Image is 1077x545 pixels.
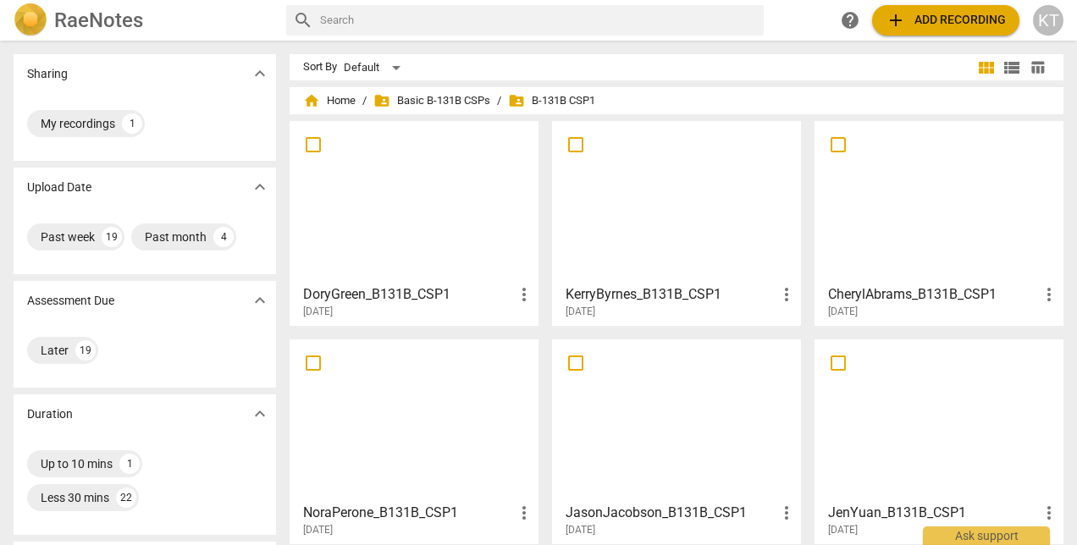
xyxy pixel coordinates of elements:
[776,503,797,523] span: more_vert
[566,523,595,537] span: [DATE]
[293,10,313,30] span: search
[1002,58,1022,78] span: view_list
[295,345,533,537] a: NoraPerone_B131B_CSP1[DATE]
[886,10,1006,30] span: Add recording
[820,345,1058,537] a: JenYuan_B131B_CSP1[DATE]
[122,113,142,134] div: 1
[303,503,514,523] h3: NoraPerone_B131B_CSP1
[373,92,490,109] span: Basic B-131B CSPs
[566,284,776,305] h3: KerryByrnes_B131B_CSP1
[116,487,136,508] div: 22
[1030,59,1046,75] span: table_chart
[119,454,140,474] div: 1
[1033,5,1063,36] button: KT
[1039,284,1059,305] span: more_vert
[508,92,595,109] span: B-131B CSP1
[14,3,273,37] a: LogoRaeNotes
[213,227,234,247] div: 4
[828,305,858,319] span: [DATE]
[923,526,1050,545] div: Ask support
[558,345,795,537] a: JasonJacobson_B131B_CSP1[DATE]
[872,5,1019,36] button: Upload
[362,95,367,107] span: /
[27,405,73,423] p: Duration
[250,404,270,424] span: expand_more
[247,288,273,313] button: Show more
[247,174,273,200] button: Show more
[27,65,68,83] p: Sharing
[566,305,595,319] span: [DATE]
[320,7,757,34] input: Search
[497,95,501,107] span: /
[558,127,795,318] a: KerryByrnes_B131B_CSP1[DATE]
[828,284,1039,305] h3: CherylAbrams_B131B_CSP1
[41,489,109,506] div: Less 30 mins
[41,342,69,359] div: Later
[976,58,997,78] span: view_module
[303,92,356,109] span: Home
[835,5,865,36] a: Help
[514,284,534,305] span: more_vert
[840,10,860,30] span: help
[303,61,337,74] div: Sort By
[27,179,91,196] p: Upload Date
[886,10,906,30] span: add
[373,92,390,109] span: folder_shared
[303,305,333,319] span: [DATE]
[303,284,514,305] h3: DoryGreen_B131B_CSP1
[303,92,320,109] span: home
[295,127,533,318] a: DoryGreen_B131B_CSP1[DATE]
[27,292,114,310] p: Assessment Due
[303,523,333,537] span: [DATE]
[974,55,999,80] button: Tile view
[54,8,143,32] h2: RaeNotes
[828,503,1039,523] h3: JenYuan_B131B_CSP1
[776,284,797,305] span: more_vert
[14,3,47,37] img: Logo
[250,63,270,84] span: expand_more
[102,227,122,247] div: 19
[508,92,525,109] span: folder_shared
[145,228,207,245] div: Past month
[999,55,1025,80] button: List view
[41,228,95,245] div: Past week
[247,401,273,427] button: Show more
[1039,503,1059,523] span: more_vert
[566,503,776,523] h3: JasonJacobson_B131B_CSP1
[1025,55,1050,80] button: Table view
[250,177,270,197] span: expand_more
[41,455,113,472] div: Up to 10 mins
[250,290,270,311] span: expand_more
[344,54,406,81] div: Default
[514,503,534,523] span: more_vert
[828,523,858,537] span: [DATE]
[75,340,96,361] div: 19
[247,61,273,86] button: Show more
[41,115,115,132] div: My recordings
[820,127,1058,318] a: CherylAbrams_B131B_CSP1[DATE]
